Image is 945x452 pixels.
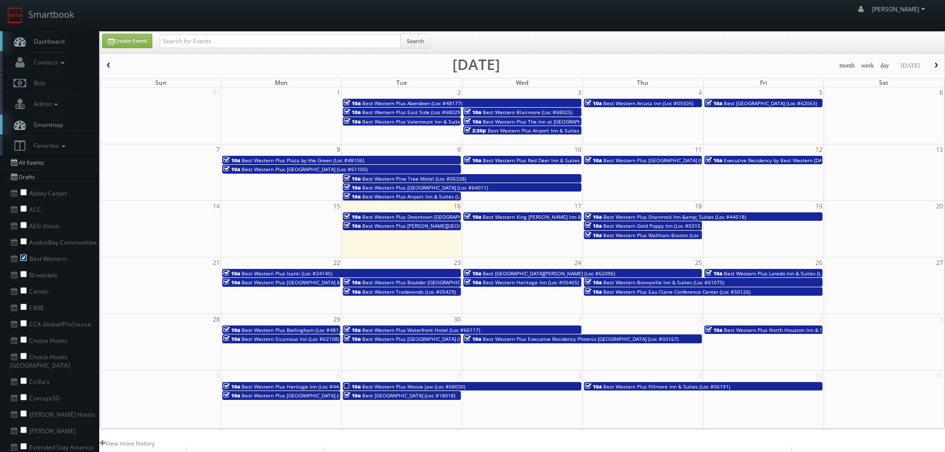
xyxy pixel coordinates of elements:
span: 10a [344,326,361,333]
span: 1 [577,314,582,324]
span: Best Western Pine Tree Motel (Loc #05338) [362,175,466,182]
span: 23 [453,258,462,268]
span: 1 [336,87,341,98]
span: Best Western Plus Heritage Inn (Loc #44463) [242,383,349,390]
span: 22 [332,258,341,268]
span: Best Western Plus North Houston Inn & Suites (Loc #44475) [724,326,867,333]
span: 28 [212,314,221,324]
span: Best Western Plus Downtown [GEOGRAPHIC_DATA] (Loc #48199) [362,213,515,220]
span: 19 [815,201,823,211]
span: 2:30p [464,127,486,134]
span: 10a [223,166,240,173]
span: 3 [818,314,823,324]
span: Best Western Plus Airport Inn & Suites (Loc #68034) [362,193,486,200]
span: Best Western Plus Fillmore Inn & Suites (Loc #06191) [603,383,730,390]
span: Best Western Plus [GEOGRAPHIC_DATA] (Loc #50153) [362,335,488,342]
span: Best Western Plus Boulder [GEOGRAPHIC_DATA] (Loc #06179) [362,279,508,286]
button: Search [400,34,431,49]
span: Best Western Plus Airport Inn & Suites (Loc #45086) [488,127,612,134]
button: day [877,60,893,72]
span: Best Western Plus Plaza by the Green (Loc #48106) [242,157,364,164]
span: Best Western Plus Isanti (Loc #24145) [242,270,332,277]
span: 30 [453,314,462,324]
h2: [DATE] [452,60,500,69]
span: 7 [215,144,221,155]
span: Best Western Plus [GEOGRAPHIC_DATA] (Loc #64008) [603,157,729,164]
span: Best Western Plus [GEOGRAPHIC_DATA] (Loc #64011) [362,184,488,191]
span: [PERSON_NAME] [872,5,928,13]
span: 21 [212,258,221,268]
span: Best Western Plus East Side (Loc #68029) [362,109,462,116]
a: Create Event [102,34,152,48]
span: 2 [697,314,703,324]
span: Admin [29,100,61,108]
span: 10a [585,222,602,229]
span: Smartmap [29,121,63,129]
span: 10a [344,392,361,399]
span: Best Western Plus Laredo Inn & Suites (Loc #44702) [724,270,848,277]
input: Search for Events [160,34,401,48]
span: 4 [939,314,944,324]
button: week [858,60,878,72]
span: Best [GEOGRAPHIC_DATA] (Loc #18018) [362,392,455,399]
span: 10a [705,326,722,333]
span: Wed [516,78,528,87]
span: 10a [223,392,240,399]
span: 10a [464,118,481,125]
span: Best [GEOGRAPHIC_DATA][PERSON_NAME] (Loc #62096) [483,270,615,277]
span: 8 [336,144,341,155]
span: Mon [275,78,288,87]
span: 10 [815,371,823,381]
span: 10a [464,213,481,220]
span: 10a [223,335,240,342]
span: 10a [344,335,361,342]
span: 10a [223,383,240,390]
span: 10a [344,109,361,116]
span: Thu [637,78,648,87]
span: Sun [155,78,167,87]
span: Tue [396,78,407,87]
span: Favorites [29,141,68,150]
span: Best Western Plus Bellingham (Loc #48188) [242,326,346,333]
span: 10a [344,383,361,390]
span: 10 [573,144,582,155]
span: 4 [697,87,703,98]
span: Best Western Blairmore (Loc #68025) [483,109,572,116]
span: Best Western Tradewinds (Loc #05429) [362,288,456,295]
span: Best Western Gold Poppy Inn (Loc #03153) [603,222,705,229]
span: 10a [344,184,361,191]
span: 10a [344,175,361,182]
span: 24 [573,258,582,268]
span: Best Western Plus [GEOGRAPHIC_DATA] (Loc #61105) [242,166,368,173]
span: Best Western Plus Waterfront Hotel (Loc #66117) [362,326,480,333]
span: 18 [694,201,703,211]
span: 29 [332,314,341,324]
span: 10a [705,100,722,107]
span: Fri [760,78,767,87]
span: 10a [344,213,361,220]
span: Best Western Plus Eau Claire Conference Center (Loc #50126) [603,288,751,295]
span: Best Western Plus [GEOGRAPHIC_DATA] (shoot 1 of 2) (Loc #15116) [242,392,400,399]
span: Best Western Sicamous Inn (Loc #62108) [242,335,339,342]
span: 10a [585,100,602,107]
span: 14 [212,201,221,211]
span: 10a [464,335,481,342]
span: 27 [935,258,944,268]
span: 10a [705,157,722,164]
span: 10a [705,270,722,277]
span: Best Western Plus Executive Residency Phoenix [GEOGRAPHIC_DATA] (Loc #03167) [483,335,679,342]
span: 9 [697,371,703,381]
span: 11 [935,371,944,381]
span: 17 [573,201,582,211]
span: Executive Residency by Best Western [DATE] (Loc #44764) [724,157,862,164]
span: 10a [344,279,361,286]
span: 31 [212,87,221,98]
span: Best Western Plus Valemount Inn & Suites (Loc #62120) [362,118,496,125]
span: 11 [694,144,703,155]
span: 20 [935,201,944,211]
span: 7 [456,371,462,381]
span: 10a [223,326,240,333]
span: Best Western Plus The Inn at [GEOGRAPHIC_DATA][PERSON_NAME] (Loc #61082) [483,118,674,125]
span: 10a [344,100,361,107]
button: [DATE] [897,60,923,72]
